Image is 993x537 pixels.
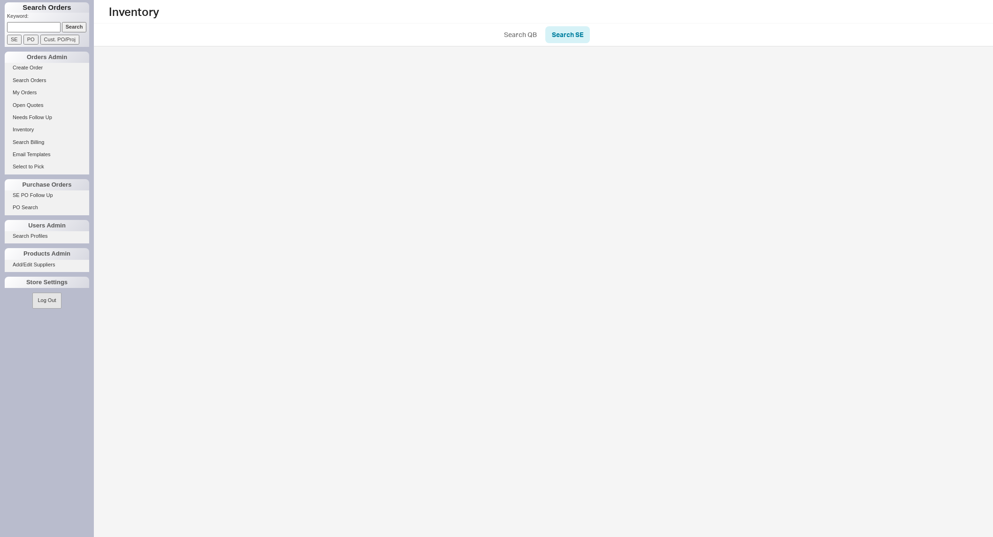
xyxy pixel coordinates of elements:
[5,113,89,122] a: Needs Follow Up
[5,2,89,13] h1: Search Orders
[5,63,89,73] a: Create Order
[32,293,61,308] button: Log Out
[5,231,89,241] a: Search Profiles
[7,35,22,45] input: SE
[62,22,87,32] input: Search
[5,125,89,135] a: Inventory
[5,137,89,147] a: Search Billing
[109,5,159,18] h1: Inventory
[5,203,89,212] a: PO Search
[5,190,89,200] a: SE PO Follow Up
[40,35,79,45] input: Cust. PO/Proj
[497,26,543,43] a: Search QB
[5,220,89,231] div: Users Admin
[23,35,38,45] input: PO
[545,26,590,43] a: Search SE
[5,100,89,110] a: Open Quotes
[5,179,89,190] div: Purchase Orders
[5,277,89,288] div: Store Settings
[7,13,89,22] p: Keyword:
[5,88,89,98] a: My Orders
[5,150,89,159] a: Email Templates
[13,114,52,120] span: Needs Follow Up
[5,76,89,85] a: Search Orders
[5,52,89,63] div: Orders Admin
[5,162,89,172] a: Select to Pick
[5,248,89,259] div: Products Admin
[5,260,89,270] a: Add/Edit Suppliers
